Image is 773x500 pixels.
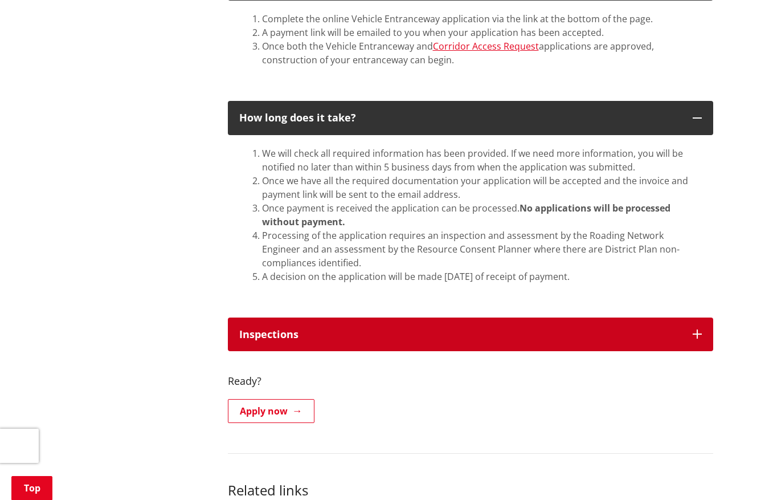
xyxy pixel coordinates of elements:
[228,363,713,387] h4: Ready?
[262,147,702,174] li: We will check all required information has been provided. If we need more information, you will b...
[228,482,713,499] h3: Related links
[239,112,681,124] div: How long does it take?
[721,452,762,493] iframe: Messenger Launcher
[11,476,52,500] a: Top
[228,101,713,135] button: How long does it take?
[262,202,670,228] strong: No applications will be processed without payment.
[262,201,702,229] li: Once payment is received the application can be processed.
[433,40,539,52] a: Corridor Access Request
[262,270,702,283] li: A decision on the application will be made [DATE] of receipt of payment.
[228,399,314,423] a: Apply now
[262,12,702,26] li: Complete the online Vehicle Entranceway application via the link at the bottom of the page.
[262,229,702,270] li: Processing of the application requires an inspection and assessment by the Roading Network Engine...
[262,174,702,201] li: Once we have all the required documentation your application will be accepted and the invoice and...
[228,318,713,352] button: Inspections
[239,329,681,340] div: Inspections
[262,26,702,39] li: A payment link will be emailed to you when your application has been accepted.
[262,39,702,67] li: Once both the Vehicle Entranceway and applications are approved, construction of your entranceway...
